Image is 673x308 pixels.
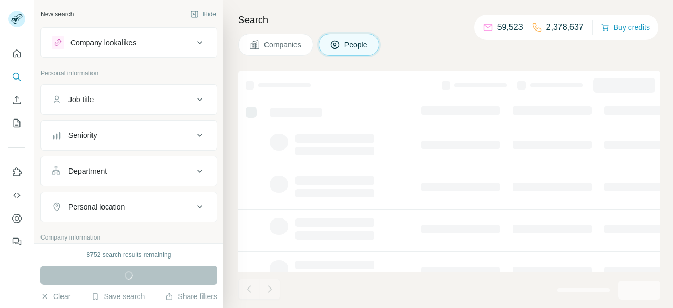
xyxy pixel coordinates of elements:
[40,291,70,302] button: Clear
[68,166,107,176] div: Department
[8,163,25,182] button: Use Surfe on LinkedIn
[41,87,217,112] button: Job title
[165,291,217,302] button: Share filters
[68,202,125,212] div: Personal location
[183,6,223,22] button: Hide
[8,67,25,86] button: Search
[8,91,25,110] button: Enrich CSV
[68,94,94,105] div: Job title
[40,9,74,19] div: New search
[70,37,136,48] div: Company lookalikes
[41,30,217,55] button: Company lookalikes
[601,20,650,35] button: Buy credits
[264,39,302,50] span: Companies
[497,21,523,34] p: 59,523
[8,44,25,63] button: Quick start
[41,158,217,184] button: Department
[8,186,25,205] button: Use Surfe API
[40,233,217,242] p: Company information
[344,39,369,50] span: People
[40,68,217,78] p: Personal information
[8,232,25,251] button: Feedback
[238,13,660,27] h4: Search
[546,21,584,34] p: 2,378,637
[91,291,145,302] button: Save search
[68,130,97,141] div: Seniority
[87,250,171,260] div: 8752 search results remaining
[8,209,25,228] button: Dashboard
[41,123,217,148] button: Seniority
[41,194,217,220] button: Personal location
[8,114,25,133] button: My lists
